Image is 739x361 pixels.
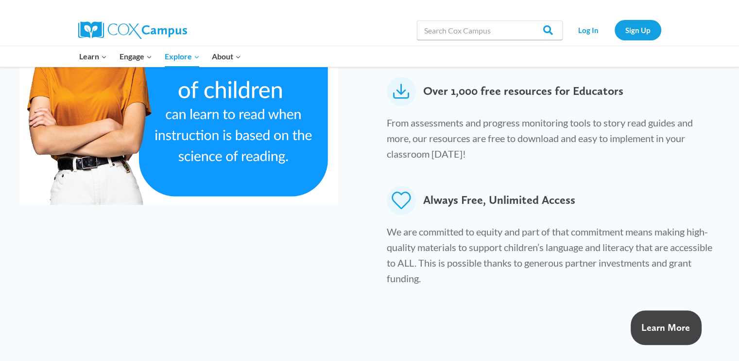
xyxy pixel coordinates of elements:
[158,46,206,67] button: Child menu of Explore
[113,46,158,67] button: Child menu of Engage
[423,186,575,215] span: Always Free, Unlimited Access
[417,20,563,40] input: Search Cox Campus
[387,224,712,291] p: We are committed to equity and part of that commitment means making high-quality materials to sup...
[206,46,247,67] button: Child menu of About
[73,46,114,67] button: Child menu of Learn
[567,20,661,40] nav: Secondary Navigation
[73,46,247,67] nav: Primary Navigation
[641,322,690,333] span: Learn More
[567,20,610,40] a: Log In
[387,115,712,166] p: From assessments and progress monitoring tools to story read guides and more, our resources are f...
[423,77,623,106] span: Over 1,000 free resources for Educators
[615,20,661,40] a: Sign Up
[78,21,187,39] img: Cox Campus
[631,310,702,345] a: Learn More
